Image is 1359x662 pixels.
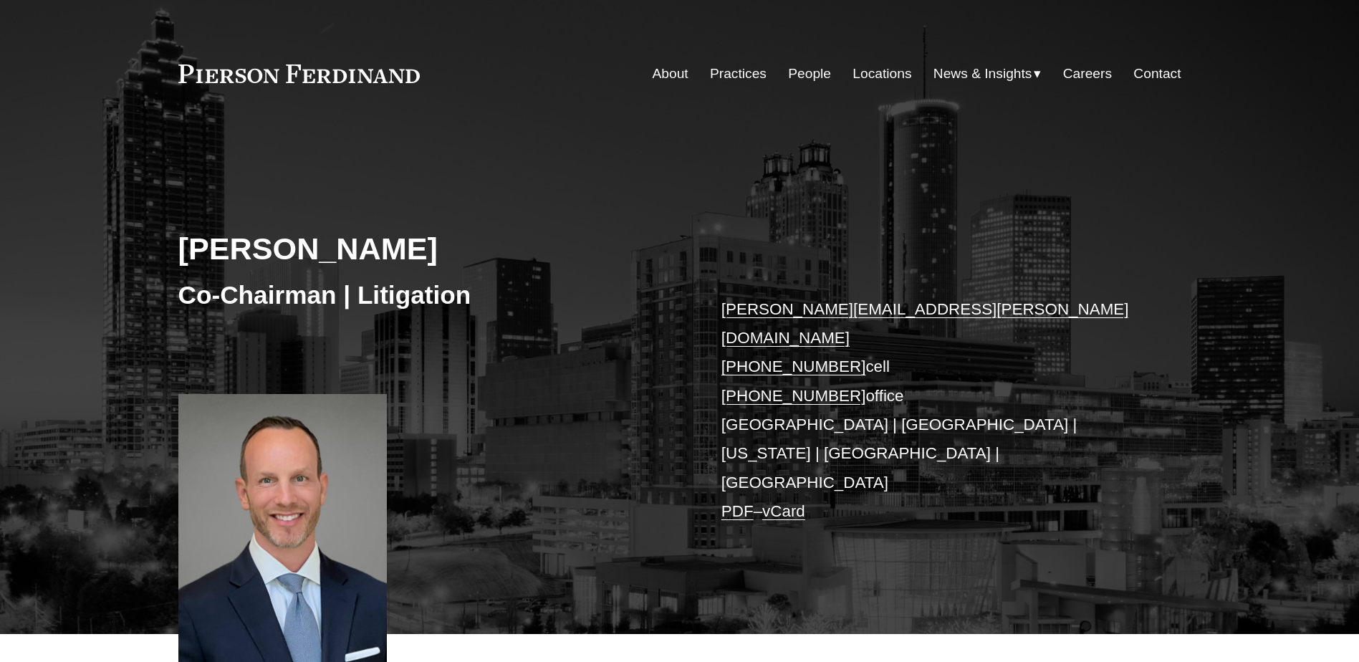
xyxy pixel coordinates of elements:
[653,60,688,87] a: About
[853,60,911,87] a: Locations
[710,60,767,87] a: Practices
[933,60,1042,87] a: folder dropdown
[721,300,1129,347] a: [PERSON_NAME][EMAIL_ADDRESS][PERSON_NAME][DOMAIN_NAME]
[178,230,680,267] h2: [PERSON_NAME]
[762,502,805,520] a: vCard
[1133,60,1181,87] a: Contact
[178,279,680,311] h3: Co-Chairman | Litigation
[1063,60,1112,87] a: Careers
[788,60,831,87] a: People
[721,387,866,405] a: [PHONE_NUMBER]
[721,295,1139,527] p: cell office [GEOGRAPHIC_DATA] | [GEOGRAPHIC_DATA] | [US_STATE] | [GEOGRAPHIC_DATA] | [GEOGRAPHIC_...
[721,502,754,520] a: PDF
[721,358,866,375] a: [PHONE_NUMBER]
[933,62,1032,87] span: News & Insights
